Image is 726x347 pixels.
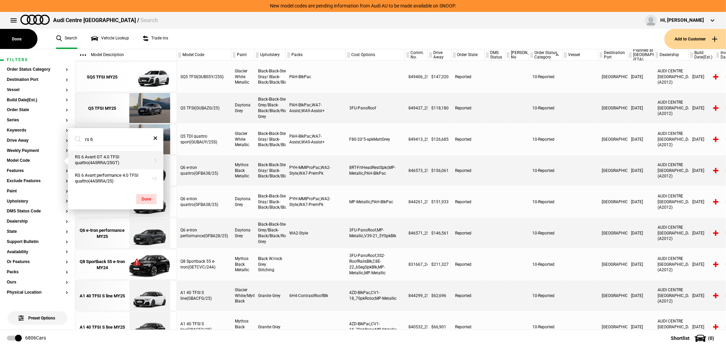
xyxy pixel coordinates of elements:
img: Audi_GUBS5Y_25S_GX_2Y2Y_PAH_WA2_6FJ_53A_PYH_PWO_(Nadin:_53A_6FJ_C56_PAH_PWO_PYH_S9S_WA2)_ext.png [126,62,173,92]
div: Q8 Sportback 55 e-tron MY24 [79,259,126,271]
div: 10-Reported [529,124,563,155]
div: [GEOGRAPHIC_DATA] [598,312,628,342]
button: RS 6 Avant performance 4.0 TFSI quattro(4A5RRA/25) [68,169,163,188]
div: Build Date(Est.) [689,49,715,61]
button: DMS Status Code [7,209,68,214]
div: $156,061 [428,155,452,186]
div: [DATE] [628,93,654,123]
div: Glacier White/Mythos Black [231,280,255,311]
div: [GEOGRAPHIC_DATA] [598,218,628,248]
div: $151,933 [428,187,452,217]
img: Audi_GBACFG_25_ZV_0E0E_4ZD_CV1_(Nadin:_4ZD_C43_CV1)_ext.png [126,312,173,343]
button: Build Date(Est.) [7,98,68,103]
div: 846573_25 [405,155,428,186]
div: Reported [452,62,485,92]
div: Q5 TFSI(GUBAZG/25) [177,93,231,123]
div: SQ5 TFSI MY25 [87,74,118,80]
div: [DATE] [628,124,654,155]
img: Audi_GFBA28_25_FW_6Y6Y_3FU_WA2_V39_PAH_PY2_(Nadin:_3FU_C05_PAH_PY2_SN8_V39_WA2)_ext.png [126,218,173,249]
div: $147,320 [428,62,452,92]
div: AUDI CENTRE [GEOGRAPHIC_DATA] (A2012) [654,218,689,248]
div: Black-Black-Steel Gray/ Black-Black/Black/Black [255,187,286,217]
div: [DATE] [689,218,715,248]
div: [DATE] [689,312,715,342]
div: 844299_25 [405,280,428,311]
div: Planned at [GEOGRAPHIC_DATA] (ETA) [628,49,654,61]
div: Drive Away [428,49,451,61]
div: 6806 Cars [25,335,46,342]
div: 846571_25 [405,218,428,248]
div: [DATE] [628,280,654,311]
div: AUDI CENTRE [GEOGRAPHIC_DATA] (A2012) [654,62,689,92]
div: AUDI CENTRE [GEOGRAPHIC_DATA] (A2012) [654,312,689,342]
img: audi.png [20,15,50,25]
div: [DATE] [689,93,715,123]
span: Shortlist [671,336,690,341]
section: Support Bulletin [7,240,68,250]
div: Reported [452,218,485,248]
button: Vessel [7,88,68,92]
div: 849406_25 [405,62,428,92]
a: Q6 e-tron performance MY25 [79,218,126,249]
button: Weekly Payment [7,149,68,153]
div: Order State [452,49,484,61]
div: A1 40 TFSI S line(GBACFG/25) [177,280,231,311]
button: Model Code [7,158,68,163]
button: Support Bulletin [7,240,68,244]
section: Model Code [7,158,68,169]
div: Reported [452,312,485,342]
section: State [7,229,68,240]
button: Destination Port [7,77,68,82]
div: Q5 TDI quattro sport(GUBAUY/25S) [177,124,231,155]
button: Availability [7,250,68,255]
div: [PERSON_NAME] No [505,49,529,61]
button: Dealership [7,219,68,224]
div: Upholstery [255,49,286,61]
div: AUDI CENTRE [GEOGRAPHIC_DATA] (A2012) [654,124,689,155]
img: Audi_GUBAZG_25_FW_6Y6Y_3FU_WA9_PAH_WA7_6FJ_PYH_F80_H65_(Nadin:_3FU_6FJ_C56_F80_H65_PAH_PYH_S9S_WA... [126,93,173,124]
div: Reported [452,280,485,311]
div: Black-Black-Steel Gray/ Black-Black/Black/Black [255,62,286,92]
a: A1 40 TFSI S line MY25 [79,312,126,343]
div: Model Code [177,49,231,61]
div: PYH-MMIProPac,WA2-Style,WA7-PremPk [286,155,346,186]
div: $126,685 [428,124,452,155]
section: Order State [7,108,68,118]
h1: Filters [7,58,68,62]
div: [DATE] [689,249,715,280]
div: Order Status Category [529,49,562,61]
div: AUDI CENTRE [GEOGRAPHIC_DATA] (A2012) [654,93,689,123]
div: Q6 e-tron performance MY25 [79,227,126,240]
div: $66,901 [428,312,452,342]
div: 4ZD-BlkPac,CV1-18_7SpkRotor,MP-Metallic [346,280,405,311]
div: Destination Port [598,49,627,61]
section: Order Status Category [7,67,68,77]
div: 831667_24 [405,249,428,280]
div: WA2-Style [286,218,346,248]
button: Order State [7,108,68,112]
div: Black-Black-Steel Grey/Black-Black/Black/Rock Grey [255,93,286,123]
div: [GEOGRAPHIC_DATA] [598,280,628,311]
div: [DATE] [689,124,715,155]
section: Physical Location [7,290,68,300]
div: [DATE] [628,249,654,280]
button: Shortlist(0) [661,330,726,347]
div: Hi, [PERSON_NAME] [660,17,704,24]
a: Q5 TDI quattro sport MY25 [79,124,126,155]
div: Glacier White Metallic [231,124,255,155]
a: SQ5 TFSI MY25 [79,62,126,92]
button: Ours [7,280,68,285]
div: Mythos Black Metallic [231,249,255,280]
div: Glacier White Metallic [231,62,255,92]
div: Reported [452,187,485,217]
div: Granite Grey [255,312,286,342]
div: 10-Reported [529,218,563,248]
section: Weekly Payment [7,149,68,159]
div: 3FU-PanoRoof,3S2-RoofRailsBlk,C8E-22_6SegSpkBlk,MP-Metallic,MP-Metallic [346,249,405,280]
div: [GEOGRAPHIC_DATA] [598,124,628,155]
button: Series [7,118,68,123]
div: Vessel [563,49,598,61]
div: SQ5 TFSI(GUBS5Y/25S) [177,62,231,92]
button: Add to Customer [664,29,726,49]
button: Upholstery [7,199,68,204]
